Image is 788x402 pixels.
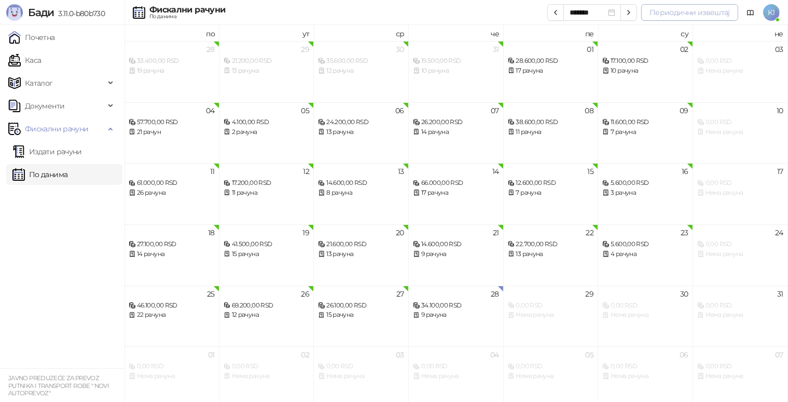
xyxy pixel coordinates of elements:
[396,46,404,53] div: 30
[777,107,783,114] div: 10
[697,188,783,198] div: Нема рачуна
[598,224,693,286] td: 2025-08-23
[224,361,310,371] div: 0,00 RSD
[25,96,64,116] span: Документи
[504,286,599,347] td: 2025-08-29
[508,310,594,320] div: Нема рачуна
[409,286,504,347] td: 2025-08-28
[301,107,310,114] div: 05
[680,290,688,298] div: 30
[129,127,215,137] div: 21 рачун
[504,224,599,286] td: 2025-08-22
[224,117,310,127] div: 4.100,00 RSD
[125,163,219,224] td: 2025-08-11
[318,127,404,137] div: 13 рачуна
[413,188,499,198] div: 17 рачуна
[206,107,215,114] div: 04
[129,249,215,259] div: 14 рачуна
[206,46,215,53] div: 28
[318,178,404,188] div: 14.600,00 RSD
[149,14,225,19] div: По данима
[508,301,594,311] div: 0,00 RSD
[303,168,310,175] div: 12
[598,25,693,41] th: су
[301,290,310,298] div: 26
[303,229,310,236] div: 19
[129,361,215,371] div: 0,00 RSD
[602,239,688,249] div: 5.600,00 RSD
[129,301,215,311] div: 46.100,00 RSD
[224,188,310,198] div: 11 рачуна
[777,290,783,298] div: 31
[602,310,688,320] div: Нема рачуна
[224,301,310,311] div: 69.200,00 RSD
[318,188,404,198] div: 8 рачуна
[149,6,225,14] div: Фискални рачуни
[585,351,593,358] div: 05
[208,351,215,358] div: 01
[587,46,593,53] div: 01
[314,163,409,224] td: 2025-08-13
[693,102,788,164] td: 2025-08-10
[693,286,788,347] td: 2025-08-31
[413,239,499,249] div: 14.600,00 RSD
[314,25,409,41] th: ср
[682,168,688,175] div: 16
[395,107,404,114] div: 06
[314,286,409,347] td: 2025-08-27
[224,249,310,259] div: 15 рачуна
[763,4,780,21] span: K1
[598,286,693,347] td: 2025-08-30
[504,102,599,164] td: 2025-08-08
[742,4,759,21] a: Документација
[125,102,219,164] td: 2025-08-04
[491,290,499,298] div: 28
[586,229,593,236] div: 22
[602,249,688,259] div: 4 рачуна
[602,178,688,188] div: 5.600,00 RSD
[508,178,594,188] div: 12.600,00 RSD
[508,117,594,127] div: 38.600,00 RSD
[602,301,688,311] div: 0,00 RSD
[697,127,783,137] div: Нема рачуна
[508,66,594,76] div: 17 рачуна
[224,310,310,320] div: 12 рачуна
[8,374,109,397] small: JAVNO PREDUZEĆE ZA PREVOZ PUTNIKA I TRANSPORT ROBE " NOVI AUTOPREVOZ"
[129,239,215,249] div: 27.100,00 RSD
[504,25,599,41] th: пе
[413,66,499,76] div: 10 рачуна
[697,66,783,76] div: Нема рачуна
[28,6,54,19] span: Бади
[314,41,409,102] td: 2025-07-30
[777,168,783,175] div: 17
[413,249,499,259] div: 9 рачуна
[125,41,219,102] td: 2025-07-28
[602,188,688,198] div: 3 рачуна
[224,178,310,188] div: 17.200,00 RSD
[413,178,499,188] div: 66.000,00 RSD
[314,224,409,286] td: 2025-08-20
[8,50,41,71] a: Каса
[693,41,788,102] td: 2025-08-03
[598,41,693,102] td: 2025-08-02
[585,290,593,298] div: 29
[125,286,219,347] td: 2025-08-25
[409,224,504,286] td: 2025-08-21
[693,224,788,286] td: 2025-08-24
[224,239,310,249] div: 41.500,00 RSD
[129,56,215,66] div: 33.400,00 RSD
[413,301,499,311] div: 34.100,00 RSD
[775,351,783,358] div: 07
[508,188,594,198] div: 7 рачуна
[508,56,594,66] div: 28.600,00 RSD
[508,239,594,249] div: 22.700,00 RSD
[396,351,404,358] div: 03
[602,361,688,371] div: 0,00 RSD
[490,351,499,358] div: 04
[210,168,215,175] div: 11
[129,178,215,188] div: 61.000,00 RSD
[224,56,310,66] div: 21.200,00 RSD
[318,361,404,371] div: 0,00 RSD
[587,168,593,175] div: 15
[585,107,593,114] div: 08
